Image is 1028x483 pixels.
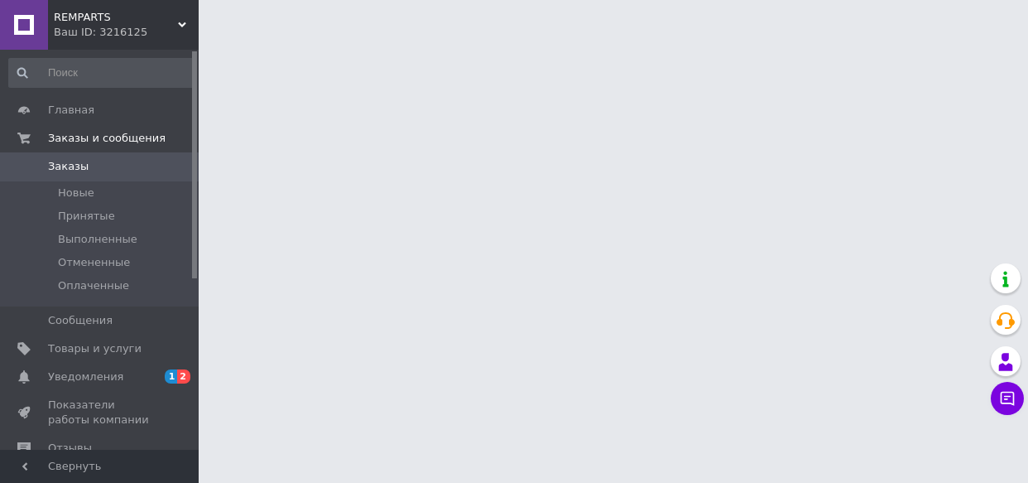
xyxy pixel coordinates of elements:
span: REMPARTS [54,10,178,25]
span: Уведомления [48,369,123,384]
div: Ваш ID: 3216125 [54,25,199,40]
span: Отзывы [48,441,92,456]
button: Чат с покупателем [991,382,1024,415]
span: Сообщения [48,313,113,328]
span: Оплаченные [58,278,129,293]
span: Товары и услуги [48,341,142,356]
span: Отмененные [58,255,130,270]
span: Новые [58,186,94,200]
span: Заказы и сообщения [48,131,166,146]
span: Главная [48,103,94,118]
span: Заказы [48,159,89,174]
span: Выполненные [58,232,137,247]
span: 1 [165,369,178,384]
span: Показатели работы компании [48,398,153,427]
input: Поиск [8,58,195,88]
span: Принятые [58,209,115,224]
span: 2 [177,369,190,384]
